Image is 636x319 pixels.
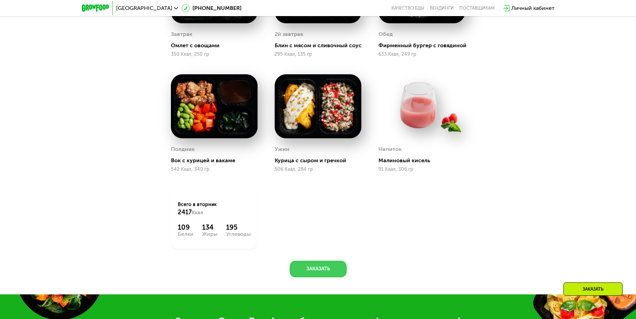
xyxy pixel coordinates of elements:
[378,42,471,49] div: Фирменный бургер с говядиной
[275,157,367,164] div: Курица с сыром и гречкой
[290,261,347,277] button: Заказать
[378,157,471,164] div: Малиновый кисель
[378,29,393,39] div: Обед
[202,231,217,237] div: Жиры
[171,52,258,57] div: 350 Ккал, 250 гр
[459,5,495,11] div: поставщикам
[391,5,424,11] a: Качество еды
[511,4,554,12] div: Личный кабинет
[563,282,623,296] div: Заказать
[275,167,361,172] div: 506 Ккал, 284 гр
[178,223,194,231] div: 109
[171,167,258,172] div: 542 Ккал, 340 гр
[178,208,192,216] span: 2417
[226,231,251,237] div: Углеводы
[178,201,251,216] div: Всего в вторник
[378,167,465,172] div: 91 Ккал, 306 гр
[178,231,194,237] div: Белки
[275,42,367,49] div: Блин с мясом и сливочный соус
[171,29,192,39] div: Завтрак
[171,42,263,49] div: Омлет с овощами
[430,5,454,11] a: Вендинги
[171,144,195,154] div: Полдник
[275,29,303,39] div: 2й завтрак
[275,144,289,154] div: Ужин
[275,52,361,57] div: 295 Ккал, 135 гр
[378,144,402,154] div: Напиток
[378,52,465,57] div: 633 Ккал, 249 гр
[202,223,217,231] div: 134
[182,4,241,12] a: [PHONE_NUMBER]
[226,223,251,231] div: 195
[171,157,263,164] div: Вок с курицей и вакаме
[192,210,203,216] span: Ккал
[116,5,172,11] span: [GEOGRAPHIC_DATA]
